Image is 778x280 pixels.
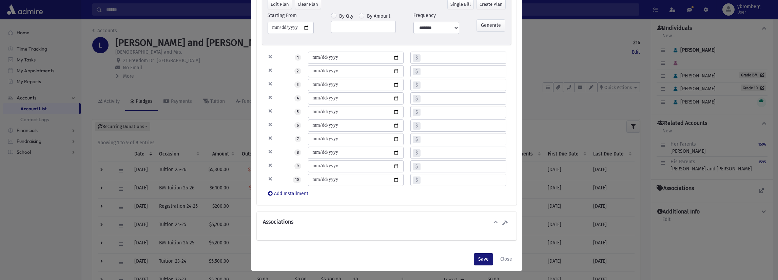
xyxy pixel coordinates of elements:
[294,109,301,115] span: 5
[413,109,421,116] span: $
[413,176,421,184] span: $
[294,149,301,156] span: 8
[293,176,301,183] span: 10
[262,187,313,200] button: Add Installment
[413,136,421,143] span: $
[294,163,301,169] span: 9
[294,68,301,74] span: 2
[413,54,421,62] span: $
[476,19,505,32] div: Generate
[262,219,500,228] button: Associations
[339,13,353,21] label: By Qty
[413,81,421,89] span: $
[294,95,301,101] span: 4
[294,81,301,88] span: 3
[474,253,493,265] button: Save
[413,163,421,170] span: $
[295,54,301,61] span: 1
[413,149,421,157] span: $
[367,13,390,21] label: By Amount
[268,12,297,19] label: Starting From
[263,219,293,225] h6: Associations
[294,122,301,129] span: 6
[496,253,517,265] button: Close
[413,68,421,75] span: $
[413,12,436,19] label: Frequency
[295,136,301,142] span: 7
[413,122,421,130] span: $
[413,95,421,102] span: $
